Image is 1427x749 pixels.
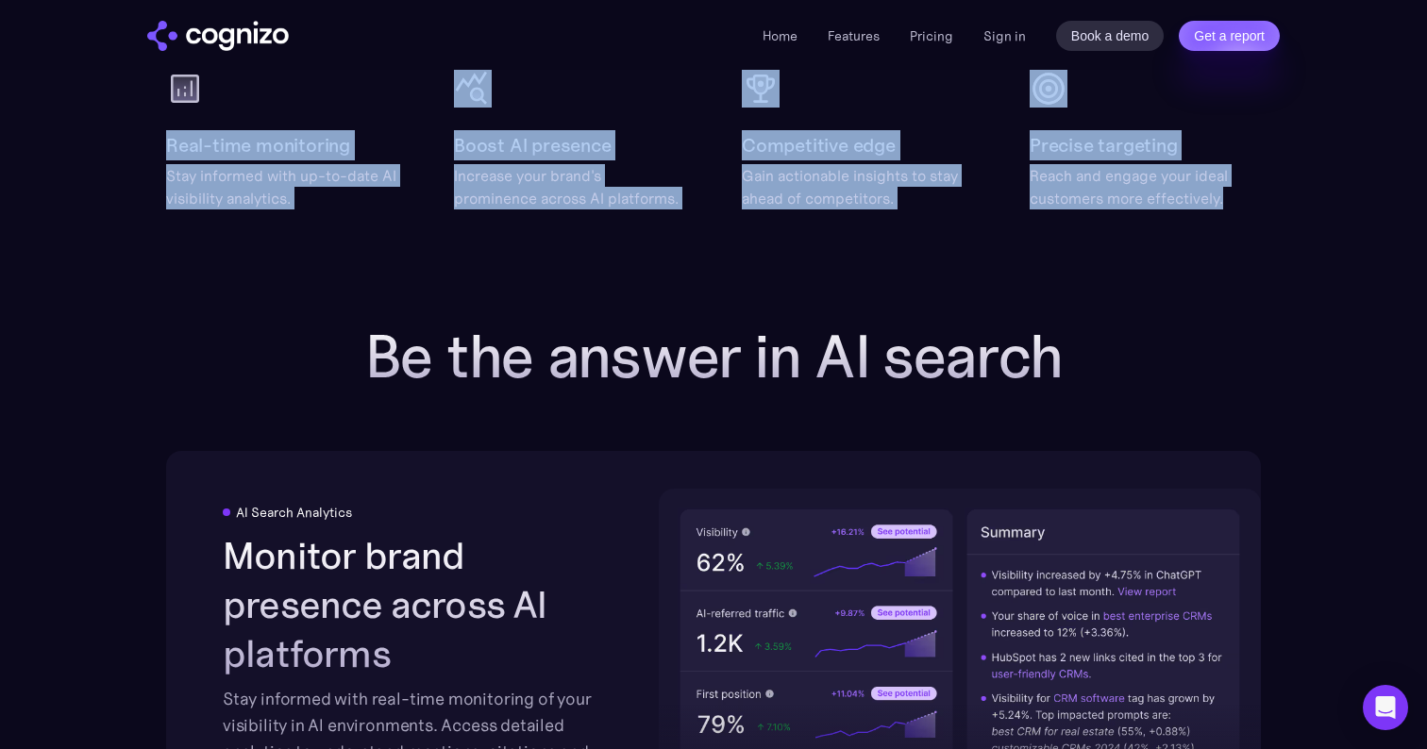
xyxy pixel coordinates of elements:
h2: Monitor brand presence across AI platforms [223,531,627,678]
a: Book a demo [1056,21,1165,51]
img: analytics icon [166,70,204,108]
div: Increase your brand's prominence across AI platforms. [454,164,685,209]
h2: Competitive edge [742,130,896,160]
div: Open Intercom Messenger [1363,685,1408,730]
a: Pricing [910,27,953,44]
h2: Precise targeting [1030,130,1178,160]
img: cognizo logo [147,21,289,51]
a: Features [828,27,880,44]
div: Gain actionable insights to stay ahead of competitors. [742,164,973,209]
img: target icon [1030,70,1067,108]
a: home [147,21,289,51]
img: cup icon [742,70,780,108]
a: Get a report [1179,21,1280,51]
h2: Real-time monitoring [166,130,350,160]
a: Home [763,27,797,44]
div: Reach and engage your ideal customers more effectively. [1030,164,1261,209]
div: Stay informed with up-to-date AI visibility analytics. [166,164,397,209]
a: Sign in [983,25,1026,47]
h2: Boost AI presence [454,130,612,160]
div: AI Search Analytics [236,505,352,520]
img: query stats icon [454,70,492,108]
h2: Be the answer in AI search [336,323,1091,391]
